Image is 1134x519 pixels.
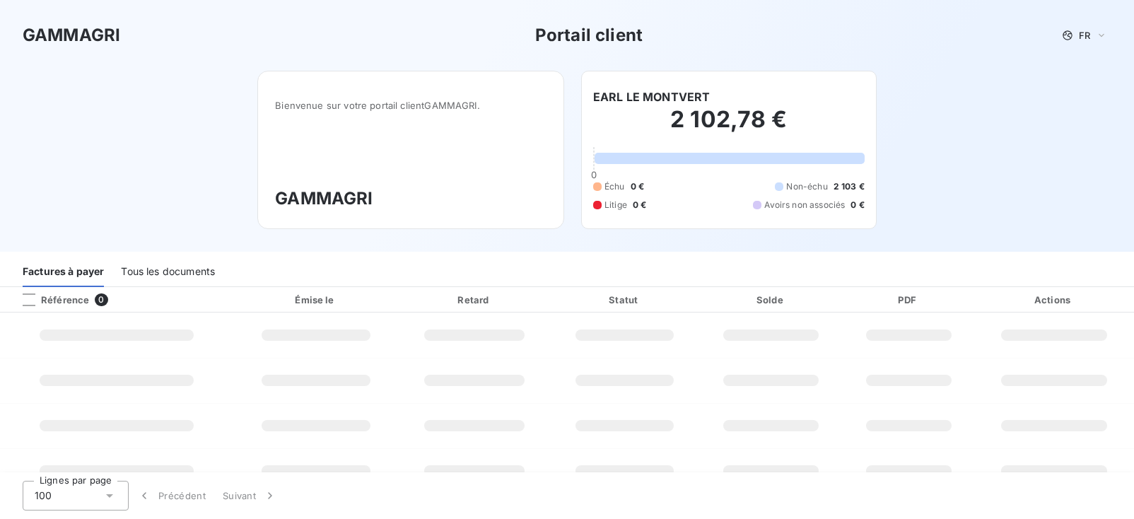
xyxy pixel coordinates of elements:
div: Solde [702,293,841,307]
h3: Portail client [535,23,643,48]
h2: 2 102,78 € [593,105,865,148]
h6: EARL LE MONTVERT [593,88,710,105]
h3: GAMMAGRI [275,186,546,211]
div: PDF [846,293,971,307]
span: 0 € [631,180,644,193]
div: Factures à payer [23,257,104,287]
div: Statut [554,293,696,307]
div: Référence [11,293,89,306]
span: 0 € [633,199,646,211]
div: Émise le [236,293,396,307]
h3: GAMMAGRI [23,23,120,48]
span: Avoirs non associés [764,199,845,211]
div: Actions [976,293,1131,307]
span: Litige [604,199,627,211]
span: Bienvenue sur votre portail client GAMMAGRI . [275,100,546,111]
span: 100 [35,489,52,503]
button: Précédent [129,481,214,511]
div: Tous les documents [121,257,215,287]
span: FR [1079,30,1090,41]
button: Suivant [214,481,286,511]
div: Retard [402,293,548,307]
span: 0 [95,293,107,306]
span: Échu [604,180,625,193]
span: 0 [591,169,597,180]
span: 2 103 € [834,180,865,193]
span: Non-échu [786,180,827,193]
span: 0 € [850,199,864,211]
